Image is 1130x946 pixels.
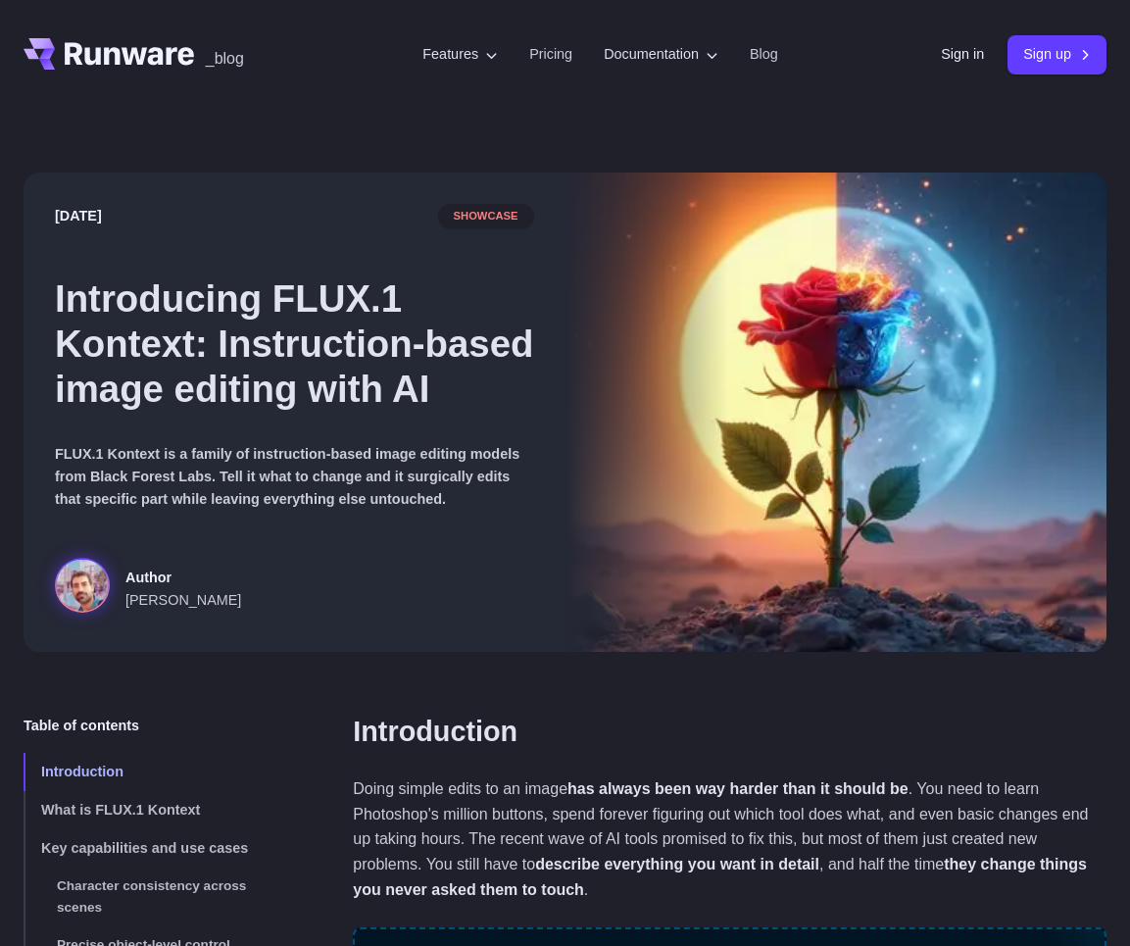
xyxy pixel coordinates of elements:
[24,868,290,926] a: Character consistency across scenes
[535,856,819,872] strong: describe everything you want in detail
[1007,35,1106,74] a: Sign up
[604,43,718,66] label: Documentation
[24,829,290,868] a: Key capabilities and use cases
[529,43,572,66] a: Pricing
[353,715,517,749] a: Introduction
[565,173,1107,652] img: Surreal rose in a desert landscape, split between day and night with the sun and moon aligned beh...
[24,791,290,829] a: What is FLUX.1 Kontext
[422,43,498,66] label: Features
[438,204,534,229] span: showcase
[24,38,194,70] a: Go to /
[125,589,241,612] span: [PERSON_NAME]
[750,43,778,66] a: Blog
[24,715,139,737] span: Table of contents
[55,558,241,621] a: Surreal rose in a desert landscape, split between day and night with the sun and moon aligned beh...
[941,43,984,66] a: Sign in
[125,567,241,589] span: Author
[206,51,244,67] span: _blog
[353,856,1087,898] strong: they change things you never asked them to touch
[353,776,1106,902] p: Doing simple edits to an image . You need to learn Photoshop's million buttons, spend forever fig...
[55,276,534,412] h1: Introducing FLUX.1 Kontext: Instruction-based image editing with AI
[55,443,534,511] p: FLUX.1 Kontext is a family of instruction-based image editing models from Black Forest Labs. Tell...
[24,753,290,791] a: Introduction
[41,802,200,818] span: What is FLUX.1 Kontext
[55,205,102,227] time: [DATE]
[41,840,248,856] span: Key capabilities and use cases
[206,38,244,70] a: _blog
[41,764,123,779] span: Introduction
[57,878,246,915] span: Character consistency across scenes
[567,780,909,797] strong: has always been way harder than it should be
